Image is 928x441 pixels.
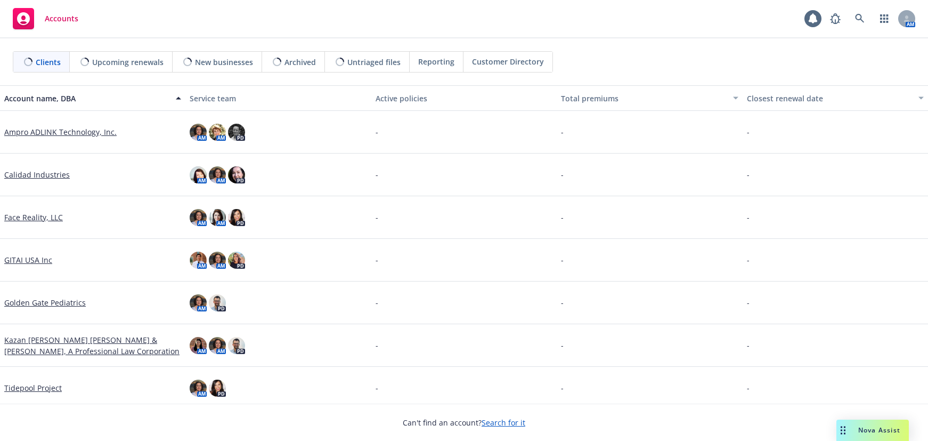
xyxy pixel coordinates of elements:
[561,254,564,266] span: -
[747,169,750,180] span: -
[4,254,52,266] a: GITAI USA Inc
[190,93,367,104] div: Service team
[209,166,226,183] img: photo
[4,212,63,223] a: Face Reality, LLC
[209,294,226,311] img: photo
[92,57,164,68] span: Upcoming renewals
[825,8,846,29] a: Report a Bug
[747,126,750,138] span: -
[376,169,378,180] span: -
[747,340,750,351] span: -
[472,56,544,67] span: Customer Directory
[209,380,226,397] img: photo
[190,124,207,141] img: photo
[209,209,226,226] img: photo
[561,297,564,308] span: -
[209,124,226,141] img: photo
[371,85,557,111] button: Active policies
[561,382,564,394] span: -
[228,209,245,226] img: photo
[747,93,912,104] div: Closest renewal date
[45,14,78,23] span: Accounts
[190,380,207,397] img: photo
[284,57,316,68] span: Archived
[228,166,245,183] img: photo
[376,93,552,104] div: Active policies
[4,126,117,138] a: Ampro ADLINK Technology, Inc.
[347,57,401,68] span: Untriaged files
[849,8,870,29] a: Search
[376,382,378,394] span: -
[185,85,371,111] button: Service team
[4,297,86,308] a: Golden Gate Pediatrics
[858,426,900,435] span: Nova Assist
[418,56,454,67] span: Reporting
[747,297,750,308] span: -
[209,252,226,269] img: photo
[9,4,83,34] a: Accounts
[190,252,207,269] img: photo
[228,337,245,354] img: photo
[743,85,928,111] button: Closest renewal date
[190,166,207,183] img: photo
[557,85,742,111] button: Total premiums
[4,93,169,104] div: Account name, DBA
[874,8,895,29] a: Switch app
[747,212,750,223] span: -
[4,382,62,394] a: Tidepool Project
[747,382,750,394] span: -
[561,93,726,104] div: Total premiums
[376,297,378,308] span: -
[561,169,564,180] span: -
[4,334,181,357] a: Kazan [PERSON_NAME] [PERSON_NAME] & [PERSON_NAME], A Professional Law Corporation
[482,418,525,428] a: Search for it
[376,340,378,351] span: -
[36,57,61,68] span: Clients
[376,126,378,138] span: -
[190,294,207,311] img: photo
[376,212,378,223] span: -
[747,254,750,266] span: -
[4,169,70,180] a: Calidad Industries
[228,124,245,141] img: photo
[836,420,909,441] button: Nova Assist
[561,340,564,351] span: -
[376,254,378,266] span: -
[561,212,564,223] span: -
[209,337,226,354] img: photo
[836,420,850,441] div: Drag to move
[403,417,525,428] span: Can't find an account?
[190,337,207,354] img: photo
[195,57,253,68] span: New businesses
[561,126,564,138] span: -
[228,252,245,269] img: photo
[190,209,207,226] img: photo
